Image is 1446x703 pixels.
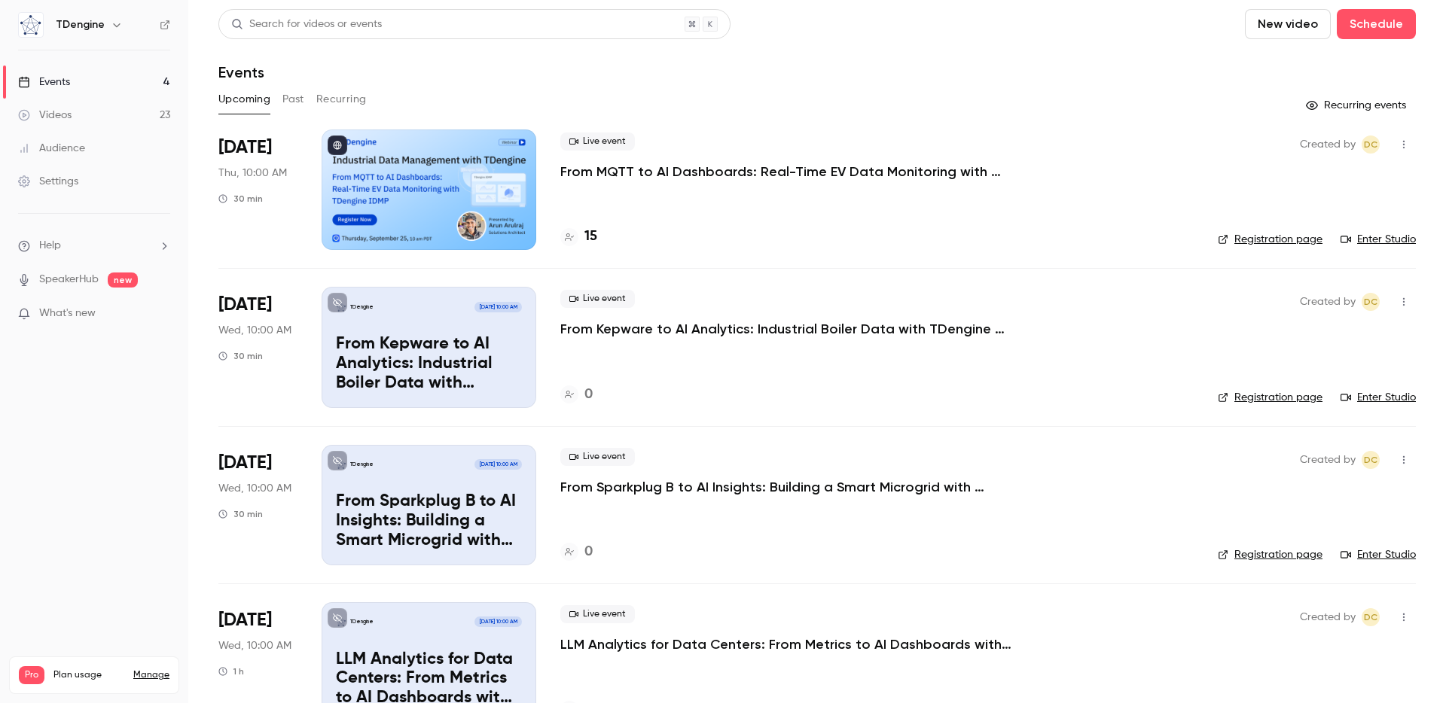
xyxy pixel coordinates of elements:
[560,635,1012,653] a: LLM Analytics for Data Centers: From Metrics to AI Dashboards with TDengine IDMP
[218,323,291,338] span: Wed, 10:00 AM
[560,478,1012,496] a: From Sparkplug B to AI Insights: Building a Smart Microgrid with TDengine IDMP
[1245,9,1331,39] button: New video
[133,669,169,681] a: Manage
[1364,451,1377,469] span: DC
[218,508,263,520] div: 30 min
[218,481,291,496] span: Wed, 10:00 AM
[584,542,593,562] h4: 0
[18,75,70,90] div: Events
[1300,608,1356,626] span: Created by
[218,638,291,653] span: Wed, 10:00 AM
[53,669,124,681] span: Plan usage
[1341,232,1416,247] a: Enter Studio
[322,445,536,565] a: From Sparkplug B to AI Insights: Building a Smart Microgrid with TDengine IDMPTDengine[DATE] 10:0...
[19,666,44,684] span: Pro
[218,451,272,475] span: [DATE]
[18,238,170,254] li: help-dropdown-opener
[322,287,536,407] a: From Kepware to AI Analytics: Industrial Boiler Data with TDengine IDMPTDengine[DATE] 10:00 AMFro...
[350,303,374,311] p: TDengine
[560,320,1012,338] a: From Kepware to AI Analytics: Industrial Boiler Data with TDengine IDMP
[584,227,597,247] h4: 15
[560,132,635,151] span: Live event
[560,163,1012,181] a: From MQTT to AI Dashboards: Real-Time EV Data Monitoring with TDengine IDMP
[316,87,367,111] button: Recurring
[1300,135,1356,154] span: Created by
[1362,451,1380,469] span: Daniel Clow
[584,385,593,405] h4: 0
[56,17,105,32] h6: TDengine
[1218,232,1322,247] a: Registration page
[18,174,78,189] div: Settings
[350,461,374,468] p: TDengine
[18,141,85,156] div: Audience
[218,350,263,362] div: 30 min
[560,227,597,247] a: 15
[474,459,521,470] span: [DATE] 10:00 AM
[474,302,521,312] span: [DATE] 10:00 AM
[560,542,593,562] a: 0
[1337,9,1416,39] button: Schedule
[560,290,635,308] span: Live event
[474,616,521,627] span: [DATE] 10:00 AM
[218,608,272,632] span: [DATE]
[1300,451,1356,469] span: Created by
[282,87,304,111] button: Past
[1299,93,1416,117] button: Recurring events
[1364,608,1377,626] span: DC
[39,306,96,321] span: What's new
[218,293,272,317] span: [DATE]
[1341,390,1416,405] a: Enter Studio
[218,63,264,81] h1: Events
[218,129,297,250] div: Sep 25 Thu, 10:00 AM (America/Los Angeles)
[108,272,138,288] span: new
[560,605,635,623] span: Live event
[1341,547,1416,562] a: Enter Studio
[1300,293,1356,311] span: Created by
[1362,135,1380,154] span: Daniel Clow
[218,193,263,205] div: 30 min
[336,492,522,550] p: From Sparkplug B to AI Insights: Building a Smart Microgrid with TDengine IDMP
[560,448,635,466] span: Live event
[1362,608,1380,626] span: Daniel Clow
[350,618,374,625] p: TDengine
[218,87,270,111] button: Upcoming
[560,385,593,405] a: 0
[152,307,170,321] iframe: Noticeable Trigger
[218,135,272,160] span: [DATE]
[1364,293,1377,311] span: DC
[218,665,244,677] div: 1 h
[218,287,297,407] div: Oct 1 Wed, 10:00 AM (America/Los Angeles)
[19,13,43,37] img: TDengine
[1362,293,1380,311] span: Daniel Clow
[218,166,287,181] span: Thu, 10:00 AM
[218,445,297,565] div: Oct 8 Wed, 10:00 AM (America/Los Angeles)
[231,17,382,32] div: Search for videos or events
[39,272,99,288] a: SpeakerHub
[1364,135,1377,154] span: DC
[1218,547,1322,562] a: Registration page
[39,238,61,254] span: Help
[336,335,522,393] p: From Kepware to AI Analytics: Industrial Boiler Data with TDengine IDMP
[1218,390,1322,405] a: Registration page
[18,108,72,123] div: Videos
